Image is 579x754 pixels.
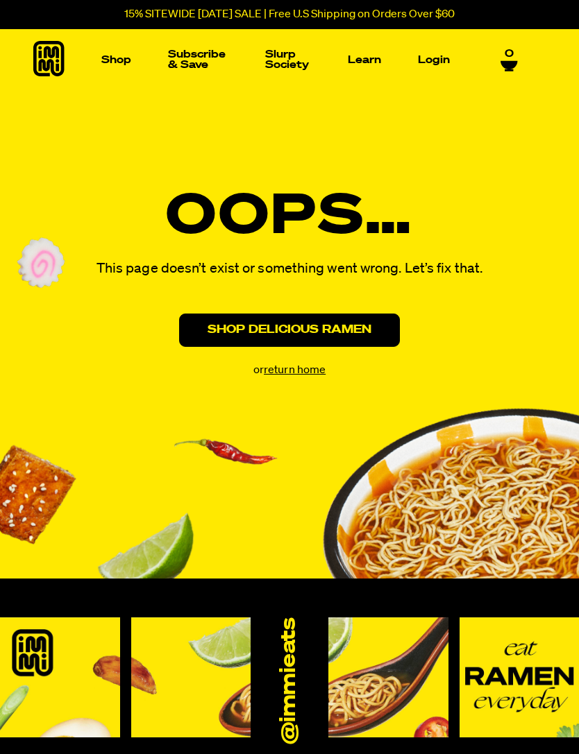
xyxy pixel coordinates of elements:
[96,29,455,90] nav: Main navigation
[131,617,251,737] img: Instagram
[96,257,482,280] p: This page doesn’t exist or something went wrong. Let’s fix that.
[505,48,514,60] span: 0
[179,314,400,347] a: Shop Delicious Ramen
[162,44,234,76] a: Subscribe & Save
[342,49,387,71] a: Learn
[174,438,278,495] img: immipepper.png
[124,8,455,21] p: 15% SITEWIDE [DATE] SALE | Free U.S Shipping on Orders Over $60
[328,617,448,737] img: Instagram
[412,49,455,71] a: Login
[278,617,302,744] a: @immieats
[166,190,414,246] h1: OOPS…
[96,49,137,71] a: Shop
[501,48,518,71] a: 0
[97,512,194,592] img: immilime.png
[253,363,326,378] p: or
[264,365,326,376] a: return home
[260,44,317,76] a: Slurp Society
